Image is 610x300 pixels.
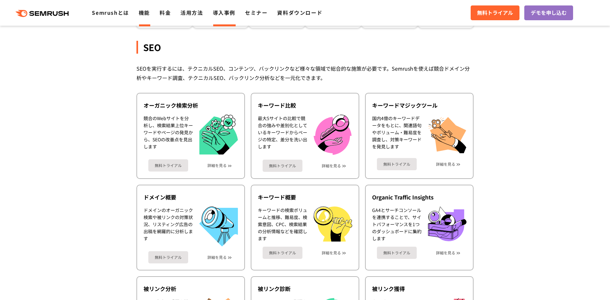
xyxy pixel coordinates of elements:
div: キーワード比較 [258,101,352,109]
img: キーワード比較 [314,115,352,155]
a: 料金 [160,9,171,16]
a: 無料トライアル [471,5,519,20]
div: 被リンク診断 [258,285,352,293]
img: ドメイン概要 [199,207,238,246]
div: 競合のWebサイトを分析し、検索結果上位キーワードやページの発見から、SEOの改善点を見出します [144,115,193,155]
a: 無料トライアル [377,158,417,170]
div: SEOを実行するには、テクニカルSEO、コンテンツ、バックリンクなど様々な領域で総合的な施策が必要です。Semrushを使えば競合ドメイン分析やキーワード調査、テクニカルSEO、バックリンク分析... [136,64,474,83]
div: ドメイン概要 [144,193,238,201]
a: Semrushとは [92,9,129,16]
a: デモを申し込む [524,5,573,20]
div: キーワードマジックツール [372,101,466,109]
img: キーワード概要 [314,207,352,242]
a: 詳細を見る [436,251,455,255]
a: 詳細を見る [436,162,455,166]
img: オーガニック検索分析 [199,115,238,155]
div: キーワードの検索ボリュームと推移、難易度、検索意図、CPC、検索結果の分析情報などを確認します [258,207,307,242]
div: 国内4億のキーワードデータをもとに、関連語句やボリューム・難易度を調査し、対策キーワードを発見します [372,115,422,153]
a: 導入事例 [213,9,235,16]
div: キーワード概要 [258,193,352,201]
a: 無料トライアル [263,247,302,259]
a: 無料トライアル [377,247,417,259]
a: 資料ダウンロード [277,9,322,16]
a: 詳細を見る [207,163,227,168]
a: 無料トライアル [148,159,188,172]
a: 無料トライアル [148,251,188,263]
a: 詳細を見る [322,251,341,255]
a: 活用方法 [180,9,203,16]
img: キーワードマジックツール [428,115,466,153]
img: Organic Traffic Insights [428,207,466,241]
span: デモを申し込む [531,9,567,17]
div: GA4とサーチコンソールを連携することで、サイトパフォーマンスを1つのダッシュボードに集約します [372,207,422,242]
div: Organic Traffic Insights [372,193,466,201]
div: 被リンク分析 [144,285,238,293]
div: 最大5サイトの比較で競合の強みや差別化としているキーワードからページの特定、差分を洗い出します [258,115,307,155]
div: 被リンク獲得 [372,285,466,293]
a: 詳細を見る [322,163,341,168]
a: 無料トライアル [263,160,302,172]
a: 機能 [139,9,150,16]
div: ドメインのオーガニック検索や被リンクの対策状況、リスティング広告の出稿を網羅的に分析します [144,207,193,246]
span: 無料トライアル [477,9,513,17]
a: 詳細を見る [207,255,227,260]
div: オーガニック検索分析 [144,101,238,109]
div: SEO [136,41,474,54]
a: セミナー [245,9,267,16]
